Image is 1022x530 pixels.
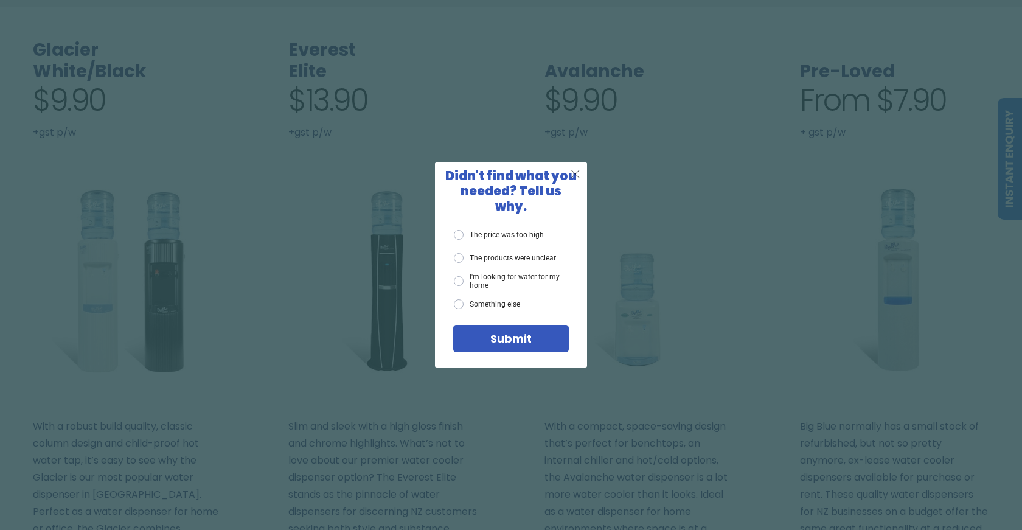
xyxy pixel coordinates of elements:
[490,331,532,346] span: Submit
[454,230,544,240] label: The price was too high
[454,253,556,263] label: The products were unclear
[454,273,569,290] label: I'm looking for water for my home
[445,167,577,215] span: Didn't find what you needed? Tell us why.
[570,166,581,181] span: X
[454,299,520,309] label: Something else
